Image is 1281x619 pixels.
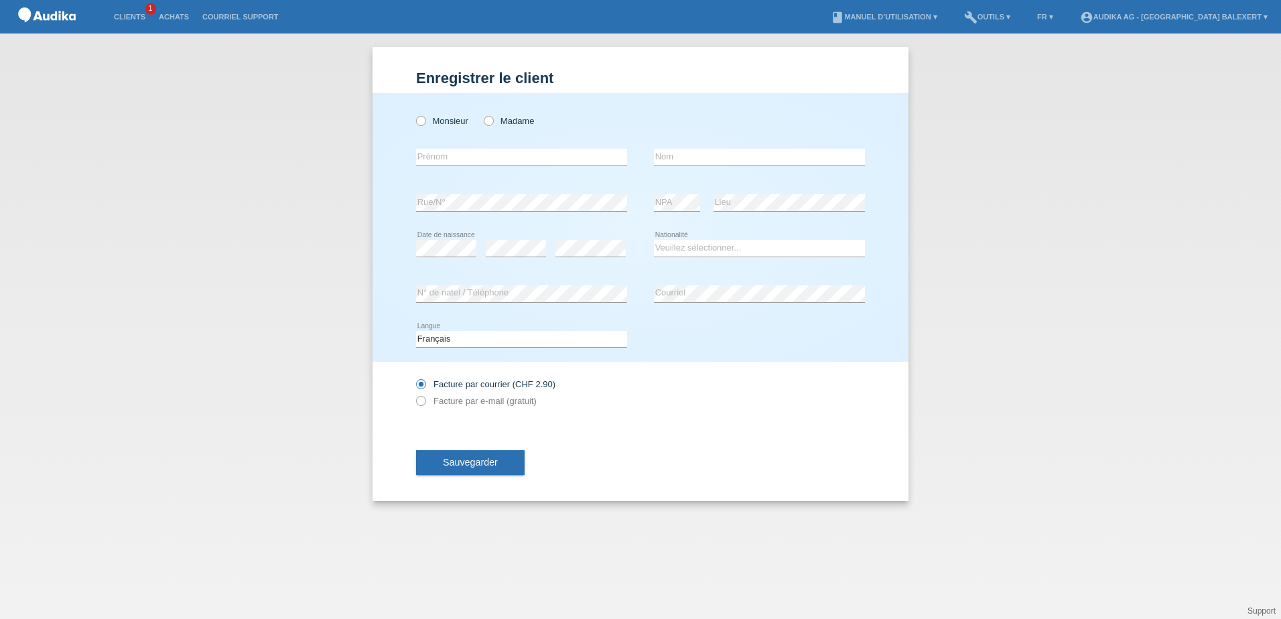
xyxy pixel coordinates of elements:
[824,13,943,21] a: bookManuel d’utilisation ▾
[964,11,977,24] i: build
[145,3,156,15] span: 1
[484,116,534,126] label: Madame
[416,116,468,126] label: Monsieur
[416,379,425,396] input: Facture par courrier (CHF 2.90)
[13,26,80,36] a: POS — MF Group
[416,116,425,125] input: Monsieur
[416,396,537,406] label: Facture par e-mail (gratuit)
[443,457,498,468] span: Sauvegarder
[1080,11,1093,24] i: account_circle
[416,396,425,413] input: Facture par e-mail (gratuit)
[152,13,196,21] a: Achats
[107,13,152,21] a: Clients
[1073,13,1274,21] a: account_circleAudika AG - [GEOGRAPHIC_DATA] Balexert ▾
[1030,13,1060,21] a: FR ▾
[1248,606,1276,616] a: Support
[196,13,285,21] a: Courriel Support
[416,379,555,389] label: Facture par courrier (CHF 2.90)
[416,70,865,86] h1: Enregistrer le client
[484,116,492,125] input: Madame
[957,13,1017,21] a: buildOutils ▾
[416,450,525,476] button: Sauvegarder
[831,11,844,24] i: book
